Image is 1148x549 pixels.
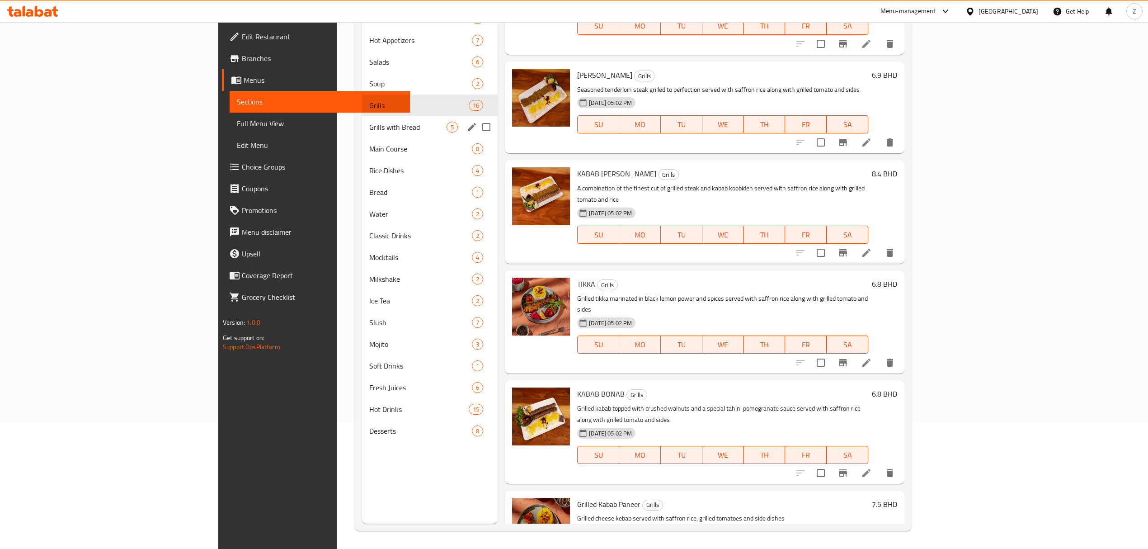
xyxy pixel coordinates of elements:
[472,360,483,371] div: items
[369,100,469,111] span: Grills
[246,317,260,328] span: 1.0.0
[472,297,483,305] span: 2
[872,167,897,180] h6: 8.4 BHD
[472,382,483,393] div: items
[879,242,901,264] button: delete
[619,446,661,464] button: MO
[472,188,483,197] span: 1
[623,338,657,351] span: MO
[702,115,744,133] button: WE
[369,78,472,89] span: Soup
[447,123,457,132] span: 5
[472,35,483,46] div: items
[472,340,483,349] span: 3
[369,339,472,350] span: Mojito
[230,113,410,134] a: Full Menu View
[861,137,872,148] a: Edit menu item
[747,228,781,241] span: TH
[581,19,616,33] span: SU
[658,169,679,180] div: Grills
[472,36,483,45] span: 7
[661,336,702,354] button: TU
[619,115,661,133] button: MO
[861,357,872,368] a: Edit menu item
[743,17,785,35] button: TH
[664,449,699,462] span: TU
[785,226,827,244] button: FR
[369,252,472,263] span: Mocktails
[577,17,619,35] button: SU
[979,6,1038,16] div: [GEOGRAPHIC_DATA]
[830,228,865,241] span: SA
[811,34,830,53] span: Select to update
[789,338,823,351] span: FR
[743,446,785,464] button: TH
[577,226,619,244] button: SU
[362,51,498,73] div: Salads6
[223,341,280,353] a: Support.OpsPlatform
[369,122,447,133] span: Grills with Bread
[472,58,483,66] span: 6
[789,118,823,131] span: FR
[230,91,410,113] a: Sections
[369,317,472,328] span: Slush
[827,336,868,354] button: SA
[469,100,483,111] div: items
[702,17,744,35] button: WE
[706,449,740,462] span: WE
[369,426,472,436] div: Desserts
[743,115,785,133] button: TH
[861,38,872,49] a: Edit menu item
[811,243,830,262] span: Select to update
[472,339,483,350] div: items
[577,277,595,291] span: TIKKA
[872,278,897,290] h6: 6.8 BHD
[469,405,483,414] span: 15
[811,353,830,372] span: Select to update
[362,225,498,246] div: Classic Drinks2
[369,187,472,198] span: Bread
[512,167,570,225] img: KABAB SOLTANI
[577,115,619,133] button: SU
[585,429,635,438] span: [DATE] 05:02 PM
[222,47,410,69] a: Branches
[362,355,498,377] div: Soft Drinks1
[512,69,570,127] img: BARG
[362,95,498,116] div: Grills16
[811,133,830,152] span: Select to update
[244,75,403,85] span: Menus
[472,275,483,284] span: 2
[743,226,785,244] button: TH
[664,19,699,33] span: TU
[369,35,472,46] div: Hot Appetizers
[362,181,498,203] div: Bread1
[577,403,868,426] p: Grilled kabab topped with crushed walnuts and a special tahini pomegranate sauce served with saff...
[706,338,740,351] span: WE
[472,252,483,263] div: items
[627,390,647,400] span: Grills
[362,333,498,355] div: Mojito3
[872,69,897,81] h6: 6.9 BHD
[861,247,872,258] a: Edit menu item
[872,388,897,400] h6: 6.8 BHD
[369,404,469,415] span: Hot Drinks
[222,199,410,221] a: Promotions
[585,319,635,327] span: [DATE] 05:02 PM
[472,383,483,392] span: 6
[242,227,403,237] span: Menu disclaimer
[879,33,901,55] button: delete
[706,19,740,33] span: WE
[472,318,483,327] span: 7
[369,230,472,241] span: Classic Drinks
[362,29,498,51] div: Hot Appetizers7
[369,57,472,67] span: Salads
[879,132,901,153] button: delete
[577,167,656,180] span: KABAB [PERSON_NAME]
[362,420,498,442] div: Desserts8
[447,122,458,133] div: items
[369,382,472,393] div: Fresh Juices
[619,226,661,244] button: MO
[581,338,616,351] span: SU
[222,156,410,178] a: Choice Groups
[362,268,498,290] div: Milkshake2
